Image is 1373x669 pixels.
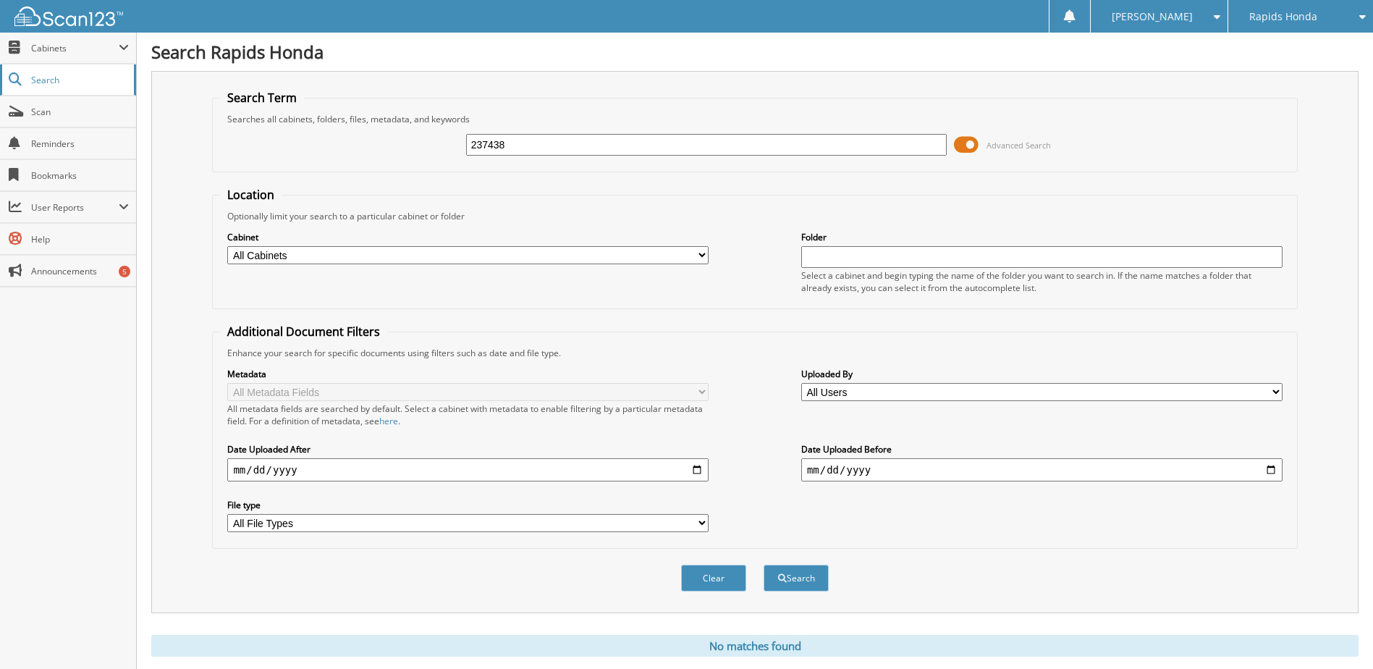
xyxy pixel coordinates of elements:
[801,458,1283,481] input: end
[227,443,709,455] label: Date Uploaded After
[31,106,129,118] span: Scan
[681,565,746,592] button: Clear
[764,565,829,592] button: Search
[227,499,709,511] label: File type
[151,40,1359,64] h1: Search Rapids Honda
[220,347,1289,359] div: Enhance your search for specific documents using filters such as date and file type.
[31,138,129,150] span: Reminders
[1301,599,1373,669] iframe: Chat Widget
[220,324,387,340] legend: Additional Document Filters
[31,201,119,214] span: User Reports
[987,140,1051,151] span: Advanced Search
[227,458,709,481] input: start
[227,231,709,243] label: Cabinet
[31,169,129,182] span: Bookmarks
[1249,12,1317,21] span: Rapids Honda
[801,231,1283,243] label: Folder
[801,269,1283,294] div: Select a cabinet and begin typing the name of the folder you want to search in. If the name match...
[31,265,129,277] span: Announcements
[31,74,127,86] span: Search
[220,113,1289,125] div: Searches all cabinets, folders, files, metadata, and keywords
[379,415,398,427] a: here
[227,368,709,380] label: Metadata
[14,7,123,26] img: scan123-logo-white.svg
[801,443,1283,455] label: Date Uploaded Before
[227,403,709,427] div: All metadata fields are searched by default. Select a cabinet with metadata to enable filtering b...
[1112,12,1193,21] span: [PERSON_NAME]
[220,187,282,203] legend: Location
[220,210,1289,222] div: Optionally limit your search to a particular cabinet or folder
[31,42,119,54] span: Cabinets
[119,266,130,277] div: 5
[220,90,304,106] legend: Search Term
[151,635,1359,657] div: No matches found
[801,368,1283,380] label: Uploaded By
[31,233,129,245] span: Help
